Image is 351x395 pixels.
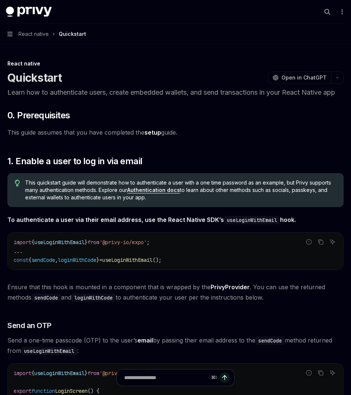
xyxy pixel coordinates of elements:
span: React native [18,30,49,38]
span: } [96,257,99,263]
h1: Quickstart [7,71,62,84]
button: Report incorrect code [304,237,314,247]
span: Ensure that this hook is mounted in a component that is wrapped by the . You can use the returned... [7,282,344,303]
button: Send message [219,372,230,383]
strong: email [137,337,153,344]
button: More actions [338,7,345,17]
a: PrivyProvider [211,283,250,291]
span: sendCode [31,257,55,263]
strong: To authenticate a user via their email address, use the React Native SDK’s hook. [7,216,296,223]
p: Learn how to authenticate users, create embedded wallets, and send transactions in your React Nat... [7,87,344,98]
span: { [28,257,31,263]
span: This quickstart guide will demonstrate how to authenticate a user with a one time password as an ... [25,179,337,201]
span: This guide assumes that you have completed the guide. [7,127,344,138]
a: setup [144,129,161,136]
span: ... [14,248,23,254]
code: useLoginWithEmail [224,216,280,224]
code: sendCode [31,294,61,302]
div: Quickstart [59,30,86,38]
span: (); [153,257,161,263]
span: 0. Prerequisites [7,109,70,121]
span: Open in ChatGPT [282,74,327,81]
span: = [99,257,102,263]
span: Send an OTP [7,320,51,331]
img: dark logo [6,7,52,17]
span: '@privy-io/expo' [99,239,147,246]
code: loginWithCode [71,294,116,302]
svg: Tip [15,180,20,186]
input: Ask a question... [124,369,208,386]
span: } [85,239,88,246]
span: , [55,257,58,263]
a: Authentication docs [127,187,180,193]
span: useLoginWithEmail [102,257,153,263]
span: useLoginWithEmail [34,239,85,246]
span: { [31,239,34,246]
span: from [88,239,99,246]
div: React native [7,60,344,67]
span: const [14,257,28,263]
span: loginWithCode [58,257,96,263]
code: useLoginWithEmail [21,347,77,355]
button: Ask AI [328,237,337,247]
button: Open in ChatGPT [268,71,331,84]
span: import [14,239,31,246]
span: ; [147,239,150,246]
button: Open search [321,6,333,18]
span: Send a one-time passcode (OTP) to the user’s by passing their email address to the method returne... [7,335,344,356]
button: Copy the contents from the code block [316,237,326,247]
code: sendCode [255,337,285,345]
span: 1. Enable a user to log in via email [7,155,142,167]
